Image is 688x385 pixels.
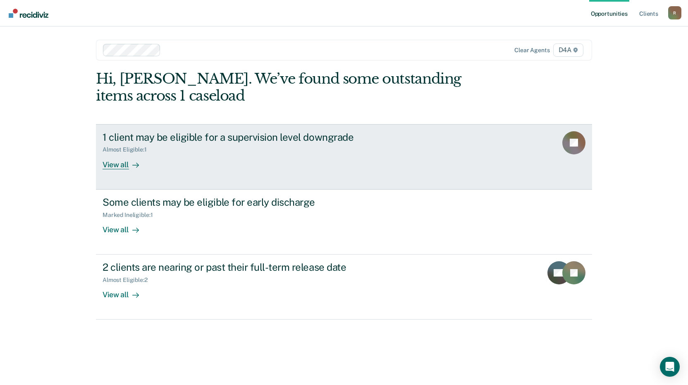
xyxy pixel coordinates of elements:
a: Some clients may be eligible for early dischargeMarked Ineligible:1View all [96,190,592,255]
div: Almost Eligible : 1 [103,146,153,153]
div: Clear agents [514,47,549,54]
div: Some clients may be eligible for early discharge [103,196,393,208]
div: Marked Ineligible : 1 [103,212,159,219]
div: Hi, [PERSON_NAME]. We’ve found some outstanding items across 1 caseload [96,70,493,104]
div: 2 clients are nearing or past their full-term release date [103,261,393,273]
div: View all [103,153,149,169]
div: 1 client may be eligible for a supervision level downgrade [103,131,393,143]
span: D4A [553,43,583,57]
div: R [668,6,681,19]
div: Open Intercom Messenger [660,357,680,377]
div: View all [103,284,149,300]
a: 1 client may be eligible for a supervision level downgradeAlmost Eligible:1View all [96,124,592,190]
div: Almost Eligible : 2 [103,277,154,284]
img: Recidiviz [9,9,48,18]
div: View all [103,218,149,234]
a: 2 clients are nearing or past their full-term release dateAlmost Eligible:2View all [96,255,592,320]
button: Profile dropdown button [668,6,681,19]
